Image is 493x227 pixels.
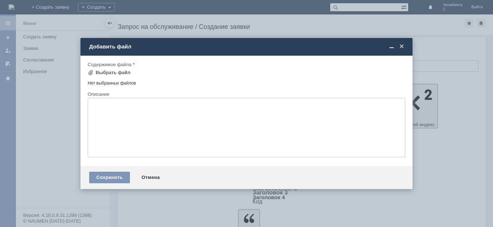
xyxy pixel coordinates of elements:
[88,78,405,86] div: Нет выбранных файлов
[3,3,105,20] div: [PERSON_NAME]/Добрый вечер. Удалите пожалуйста отложенные чеки. [GEOGRAPHIC_DATA].
[89,43,405,50] div: Добавить файл
[88,62,404,67] div: Содержимое файла
[398,43,405,50] span: Закрыть
[88,92,404,97] div: Описание
[96,70,131,76] div: Выбрать файл
[388,43,395,50] span: Свернуть (Ctrl + M)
